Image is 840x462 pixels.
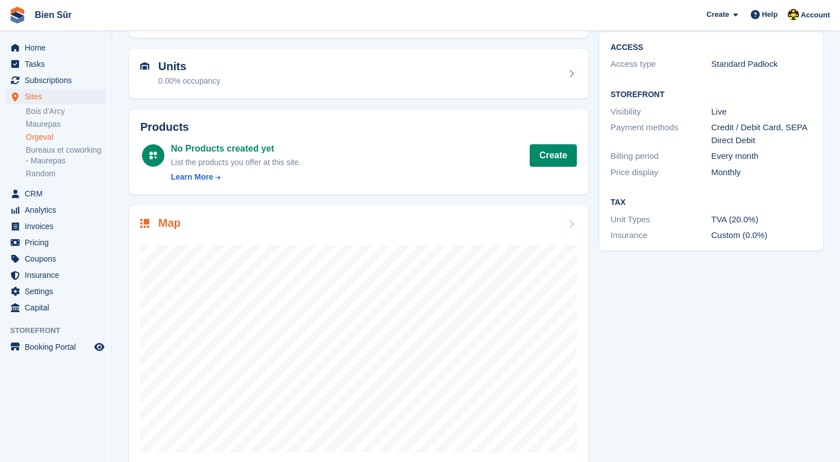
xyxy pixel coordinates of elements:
a: menu [6,186,106,202]
a: Bien Sûr [30,6,76,24]
a: menu [6,251,106,267]
div: Every month [712,150,813,163]
span: Invoices [25,218,92,234]
span: CRM [25,186,92,202]
a: menu [6,218,106,234]
a: Maurepas [26,119,106,130]
div: Access type [611,58,712,71]
div: Visibility [611,106,712,118]
a: Bois d'Arcy [26,106,106,117]
span: Subscriptions [25,72,92,88]
a: Units 0.00% occupancy [129,49,588,98]
a: menu [6,283,106,299]
span: Create [706,9,729,20]
div: Monthly [712,166,813,179]
h2: Storefront [611,90,812,99]
h2: ACCESS [611,43,812,52]
a: menu [6,56,106,72]
div: Unit Types [611,213,712,226]
a: menu [6,235,106,250]
span: Coupons [25,251,92,267]
h2: Units [158,60,221,73]
span: Insurance [25,267,92,283]
a: menu [6,267,106,283]
span: Account [801,10,830,21]
span: Home [25,40,92,56]
div: No Products created yet [171,142,301,155]
img: stora-icon-8386f47178a22dfd0bd8f6a31ec36ba5ce8667c1dd55bd0f319d3a0aa187defe.svg [9,7,26,24]
a: menu [6,89,106,104]
img: Marie Tran [788,9,799,20]
a: Learn More [171,171,301,183]
div: TVA (20.0%) [712,213,813,226]
span: Analytics [25,202,92,218]
h2: Map [158,217,181,230]
span: Pricing [25,235,92,250]
div: Learn More [171,171,213,183]
img: custom-product-icn-white-7c27a13f52cf5f2f504a55ee73a895a1f82ff5669d69490e13668eaf7ade3bb5.svg [149,151,158,160]
a: menu [6,300,106,315]
span: Settings [25,283,92,299]
span: Storefront [10,325,112,336]
div: Price display [611,166,712,179]
h2: Tax [611,198,812,207]
a: Create [530,144,577,167]
a: menu [6,72,106,88]
img: unit-icn-7be61d7bf1b0ce9d3e12c5938cc71ed9869f7b940bace4675aadf7bd6d80202e.svg [140,62,149,70]
div: Payment methods [611,121,712,147]
div: Credit / Debit Card, SEPA Direct Debit [712,121,813,147]
a: Orgeval [26,132,106,143]
img: map-icn-33ee37083ee616e46c38cad1a60f524a97daa1e2b2c8c0bc3eb3415660979fc1.svg [140,219,149,228]
span: Help [762,9,778,20]
span: List the products you offer at this site. [171,158,301,167]
div: Insurance [611,229,712,242]
a: menu [6,339,106,355]
span: Tasks [25,56,92,72]
div: 0.00% occupancy [158,75,221,87]
div: Live [712,106,813,118]
div: Standard Padlock [712,58,813,71]
a: Bureaux et coworking - Maurepas [26,145,106,166]
h2: Products [140,121,577,134]
a: Random [26,168,106,179]
div: Billing period [611,150,712,163]
a: menu [6,40,106,56]
span: Capital [25,300,92,315]
div: Custom (0.0%) [712,229,813,242]
a: Preview store [93,340,106,354]
a: menu [6,202,106,218]
span: Booking Portal [25,339,92,355]
span: Sites [25,89,92,104]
